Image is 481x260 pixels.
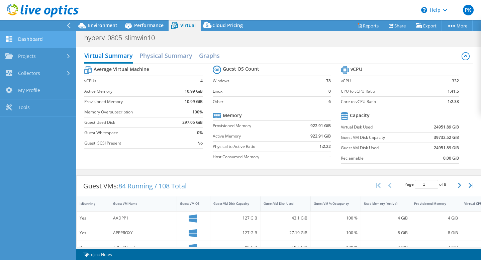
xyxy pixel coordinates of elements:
div: 43.1 GiB [264,214,307,222]
div: 4 GiB [364,214,408,222]
label: Guest Used Disk [84,119,174,126]
span: 84 Running / 108 Total [118,181,187,190]
b: Memory [223,112,242,119]
b: - [329,154,331,160]
b: 1:41.5 [448,88,459,95]
div: 4 GiB [364,244,408,251]
div: Guest VM OS [180,201,199,206]
label: Virtual Disk Used [341,124,418,131]
label: Provisioned Memory [84,98,174,105]
a: Export [411,20,442,31]
div: 4 GiB [414,214,458,222]
div: IsRunning [80,201,99,206]
div: 100 % [314,229,358,237]
a: Reports [352,20,384,31]
label: Guest VM Disk Used [341,145,418,151]
b: 0% [197,129,203,136]
div: 127 GiB [213,214,257,222]
h2: Virtual Summary [84,49,133,64]
div: 80 GiB [213,244,257,251]
b: 24951.89 GiB [434,145,459,151]
label: Physical to Active Ratio [213,143,297,150]
h1: hyperv_0805_slimwin10 [81,34,165,41]
span: Virtual [180,22,196,28]
label: Reclaimable [341,155,418,162]
div: Provisioned Memory [414,201,450,206]
label: Windows [213,78,320,84]
div: 27.19 GiB [264,229,307,237]
label: Active Memory [213,133,297,140]
div: Guest VMs: [77,176,193,196]
label: Guest iSCSI Present [84,140,174,147]
span: PK [463,5,474,15]
label: vCPUs [84,78,174,84]
label: Provisioned Memory [213,122,297,129]
b: 1:2.22 [319,143,331,150]
b: 10.99 GiB [185,98,203,105]
label: Host Consumed Memory [213,154,297,160]
div: Guest VM Disk Capacity [213,201,249,206]
b: 922.91 GiB [310,122,331,129]
div: Used Memory (Active) [364,201,400,206]
label: Other [213,98,320,105]
div: 100 % [314,244,358,251]
label: Memory Oversubscription [84,109,174,115]
b: 1:2.38 [448,98,459,105]
a: Share [384,20,411,31]
span: Performance [134,22,164,28]
b: 78 [326,78,331,84]
div: Guest VM Disk Used [264,201,299,206]
b: 6 [328,98,331,105]
span: 8 [444,181,446,187]
b: 0.00 GiB [443,155,459,162]
b: vCPU [351,66,362,73]
b: No [197,140,203,147]
label: Guest Whitespace [84,129,174,136]
b: 297.05 GiB [182,119,203,126]
input: jump to page [415,180,438,189]
b: 24951.89 GiB [434,124,459,131]
div: Yes [80,214,107,222]
label: vCPU [341,78,432,84]
div: APPPROXY [113,229,174,237]
a: Project Notes [78,250,117,259]
div: 100 % [314,214,358,222]
b: 0 [328,88,331,95]
div: 58.6 GiB [264,244,307,251]
span: Cloud Pricing [212,22,243,28]
b: 4 [200,78,203,84]
b: 922.91 GiB [310,133,331,140]
h2: Graphs [199,49,220,62]
span: Page of [404,180,446,189]
label: Core to vCPU Ratio [341,98,432,105]
label: CPU to vCPU Ratio [341,88,432,95]
h2: Physical Summary [139,49,192,62]
b: 10.99 GiB [185,88,203,95]
a: More [442,20,473,31]
b: 100% [192,109,203,115]
div: 127 GiB [213,229,257,237]
label: Linux [213,88,320,95]
div: 8 GiB [414,229,458,237]
b: 332 [452,78,459,84]
b: 39732.52 GiB [434,134,459,141]
label: Guest VM Disk Capacity [341,134,418,141]
div: AADPP1 [113,214,174,222]
div: Guest VM % Occupancy [314,201,350,206]
label: Active Memory [84,88,174,95]
b: Capacity [350,112,370,119]
div: 8 GiB [364,229,408,237]
div: 4 GiB [414,244,458,251]
div: Guest VM Name [113,201,166,206]
span: Environment [88,22,117,28]
svg: \n [421,7,427,13]
div: Yes [80,229,107,237]
b: Average Virtual Machine [94,66,149,73]
div: TribalWin_7 [113,244,174,251]
div: Yes [80,244,107,251]
b: Guest OS Count [223,66,259,72]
